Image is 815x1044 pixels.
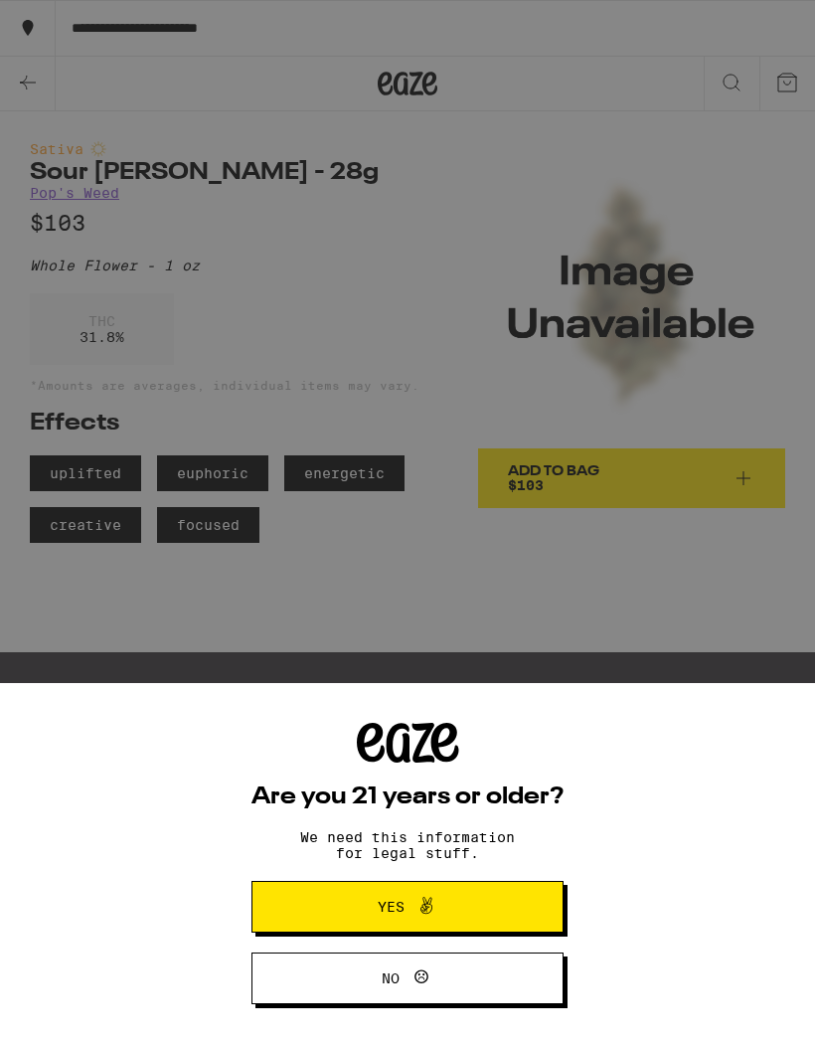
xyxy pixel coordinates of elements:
[378,900,405,914] span: Yes
[382,971,400,985] span: No
[251,881,564,933] button: Yes
[251,953,564,1004] button: No
[251,785,564,809] h2: Are you 21 years or older?
[283,829,532,861] p: We need this information for legal stuff.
